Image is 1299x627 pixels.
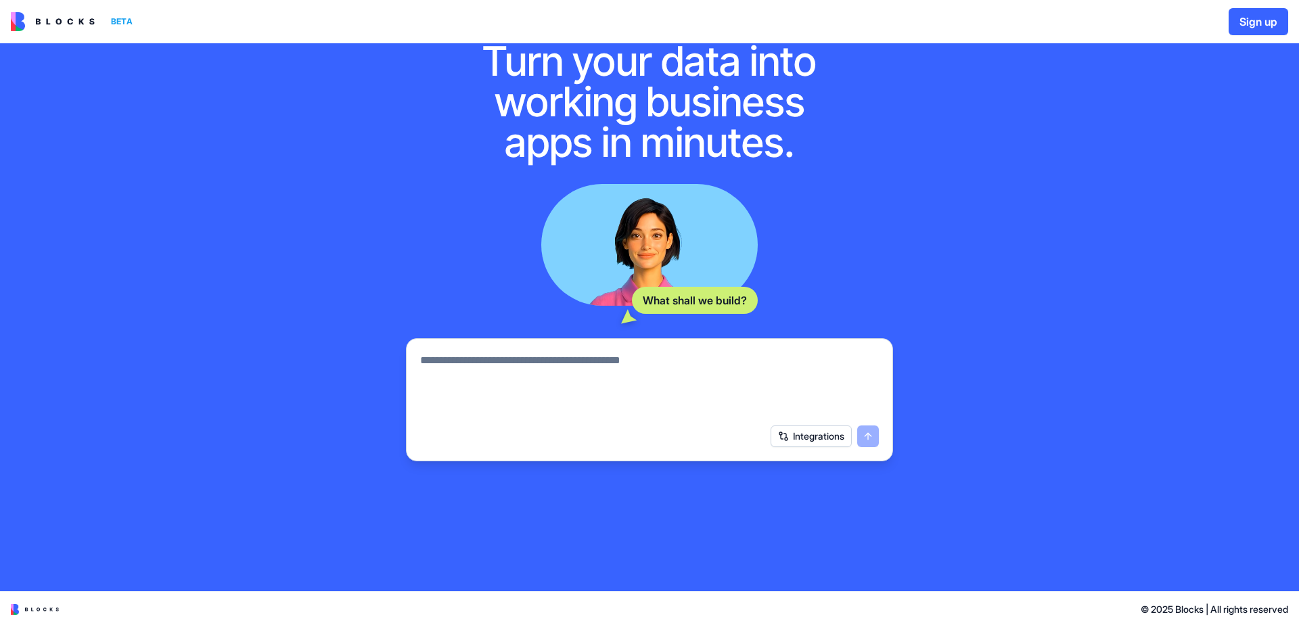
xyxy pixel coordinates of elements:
[632,287,758,314] div: What shall we build?
[106,12,138,31] div: BETA
[771,425,852,447] button: Integrations
[1229,8,1288,35] button: Sign up
[455,41,844,162] h1: Turn your data into working business apps in minutes.
[11,12,138,31] a: BETA
[11,12,95,31] img: logo
[1141,603,1288,616] span: © 2025 Blocks | All rights reserved
[11,604,59,615] img: logo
